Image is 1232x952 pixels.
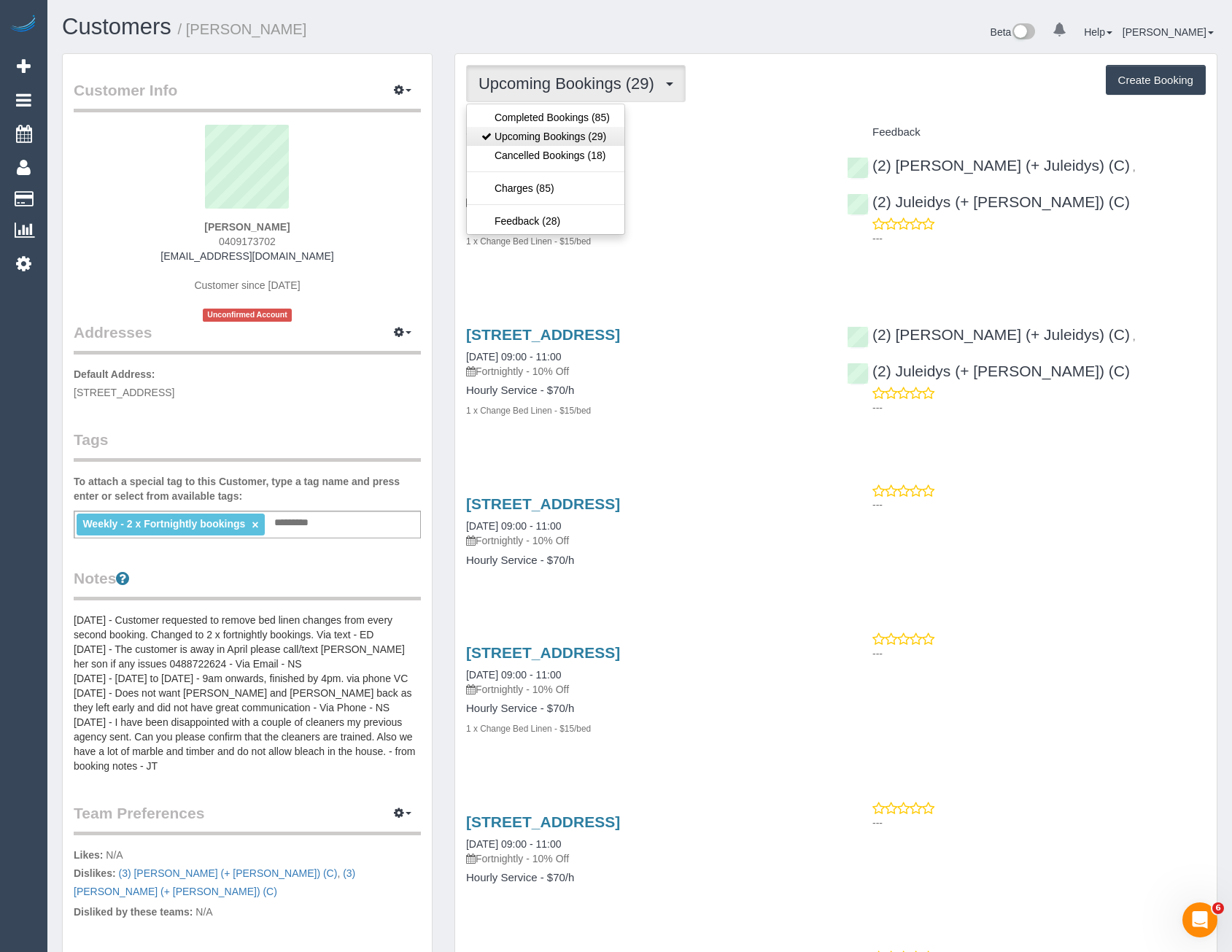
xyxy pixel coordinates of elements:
span: Upcoming Bookings (29) [479,74,662,93]
span: N/A [106,849,123,861]
a: [STREET_ADDRESS] [466,813,620,830]
span: 0409173702 [219,236,276,247]
small: 1 x Change Bed Linen - $15/bed [466,406,591,416]
label: Likes: [74,848,103,862]
a: [PERSON_NAME] [1123,26,1214,38]
a: (3) [PERSON_NAME] (+ [PERSON_NAME]) (C) [118,867,337,879]
p: --- [872,498,1206,512]
h4: Hourly Service - $70/h [466,554,825,567]
legend: Notes [74,568,421,600]
p: Fortnightly - 10% Off [466,364,825,379]
span: , [1133,330,1136,342]
p: Fortnightly - 10% Off [466,533,825,548]
span: Weekly - 2 x Fortnightly bookings [82,518,245,530]
span: Unconfirmed Account [203,309,292,321]
small: 1 x Change Bed Linen - $15/bed [466,724,591,734]
p: Fortnightly - 10% Off [466,682,825,697]
h4: Hourly Service - $70/h [466,703,825,715]
strong: [PERSON_NAME] [204,221,290,233]
legend: Customer Info [74,80,421,112]
a: [DATE] 09:00 - 11:00 [466,838,561,850]
p: --- [872,646,1206,661]
img: New interface [1011,23,1035,42]
iframe: Intercom live chat [1182,902,1217,937]
button: Upcoming Bookings (29) [466,65,686,102]
p: --- [872,816,1206,830]
a: (3) [PERSON_NAME] (+ [PERSON_NAME]) (C) [74,867,355,897]
a: [EMAIL_ADDRESS][DOMAIN_NAME] [160,250,333,262]
a: [DATE] 09:00 - 11:00 [466,669,561,681]
h4: Hourly Service - $70/h [466,872,825,884]
a: Charges (85) [467,179,624,198]
legend: Tags [74,429,421,462]
h4: Feedback [847,126,1206,139]
a: Cancelled Bookings (18) [467,146,624,165]
label: Dislikes: [74,866,116,881]
p: --- [872,400,1206,415]
a: [STREET_ADDRESS] [466,644,620,661]
a: Completed Bookings (85) [467,108,624,127]
span: , [1133,161,1136,173]
legend: Team Preferences [74,802,421,835]
a: [DATE] 09:00 - 11:00 [466,520,561,532]
h4: Service [466,126,825,139]
a: [STREET_ADDRESS] [466,326,620,343]
pre: [DATE] - Customer requested to remove bed linen changes from every second booking. Changed to 2 x... [74,613,421,773]
a: Beta [991,26,1036,38]
img: Automaid Logo [9,15,38,35]
p: Fortnightly - 10% Off [466,851,825,866]
a: (2) [PERSON_NAME] (+ Juleidys) (C) [847,157,1130,174]
p: Fortnightly - 10% Off [466,195,825,209]
a: [STREET_ADDRESS] [466,495,620,512]
a: [DATE] 09:00 - 11:00 [466,351,561,363]
button: Create Booking [1106,65,1206,96]
h4: Hourly Service - $70/h [466,215,825,228]
small: / [PERSON_NAME] [178,21,307,37]
span: N/A [195,906,212,918]
small: 1 x Change Bed Linen - $15/bed [466,236,591,247]
a: (2) Juleidys (+ [PERSON_NAME]) (C) [847,363,1130,379]
h4: Hourly Service - $70/h [466,384,825,397]
label: Default Address: [74,367,155,382]
label: Disliked by these teams: [74,905,193,919]
span: Customer since [DATE] [194,279,300,291]
a: Feedback (28) [467,212,624,231]
a: Customers [62,14,171,39]
a: Help [1084,26,1112,38]
a: Upcoming Bookings (29) [467,127,624,146]
a: (2) Juleidys (+ [PERSON_NAME]) (C) [847,193,1130,210]
a: (2) [PERSON_NAME] (+ Juleidys) (C) [847,326,1130,343]
span: [STREET_ADDRESS] [74,387,174,398]
span: , [118,867,340,879]
label: To attach a special tag to this Customer, type a tag name and press enter or select from availabl... [74,474,421,503]
a: × [252,519,258,531]
p: --- [872,231,1206,246]
span: 6 [1212,902,1224,914]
